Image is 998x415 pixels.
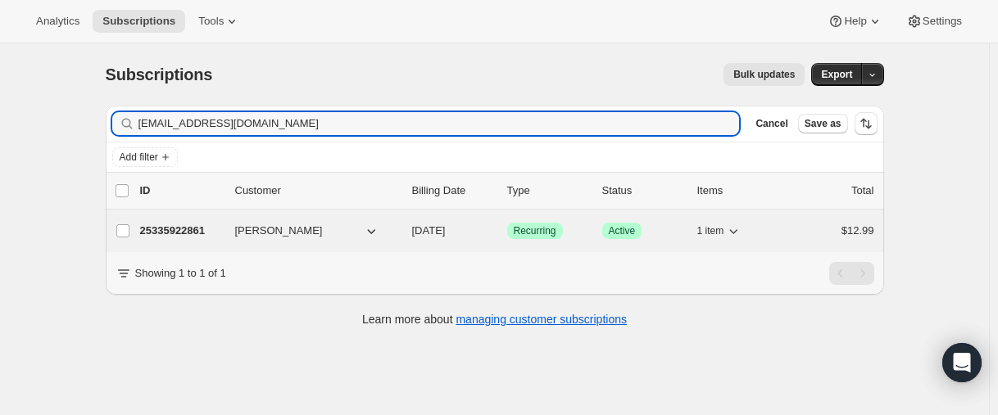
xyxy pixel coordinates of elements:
p: 25335922861 [140,223,222,239]
button: Subscriptions [93,10,185,33]
span: Subscriptions [102,15,175,28]
span: [PERSON_NAME] [235,223,323,239]
p: Billing Date [412,183,494,199]
div: 25335922861[PERSON_NAME][DATE]SuccessRecurringSuccessActive1 item$12.99 [140,219,874,242]
span: Export [821,68,852,81]
button: 1 item [697,219,742,242]
span: $12.99 [841,224,874,237]
p: ID [140,183,222,199]
button: Export [811,63,862,86]
button: Sort the results [855,112,878,135]
span: Active [609,224,636,237]
span: Cancel [755,117,787,130]
a: managing customer subscriptions [456,313,627,326]
span: Bulk updates [733,68,795,81]
div: IDCustomerBilling DateTypeStatusItemsTotal [140,183,874,199]
span: Settings [923,15,962,28]
div: Items [697,183,779,199]
span: Add filter [120,151,158,164]
button: Bulk updates [724,63,805,86]
button: Cancel [749,114,794,133]
span: 1 item [697,224,724,237]
p: Status [602,183,684,199]
div: Type [507,183,589,199]
span: [DATE] [412,224,446,237]
p: Showing 1 to 1 of 1 [135,265,226,282]
button: Save as [798,114,848,133]
div: Open Intercom Messenger [942,343,982,382]
button: Add filter [112,147,178,167]
span: Analytics [36,15,79,28]
button: Analytics [26,10,89,33]
p: Total [851,183,873,199]
span: Subscriptions [106,65,213,83]
span: Save as [805,117,841,130]
p: Learn more about [362,311,627,327]
span: Help [844,15,866,28]
input: Filter subscribers [138,112,740,135]
button: Tools [188,10,250,33]
nav: Pagination [829,262,874,285]
p: Customer [235,183,399,199]
span: Recurring [514,224,556,237]
span: Tools [198,15,224,28]
button: Help [818,10,892,33]
button: [PERSON_NAME] [225,218,389,244]
button: Settings [896,10,972,33]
